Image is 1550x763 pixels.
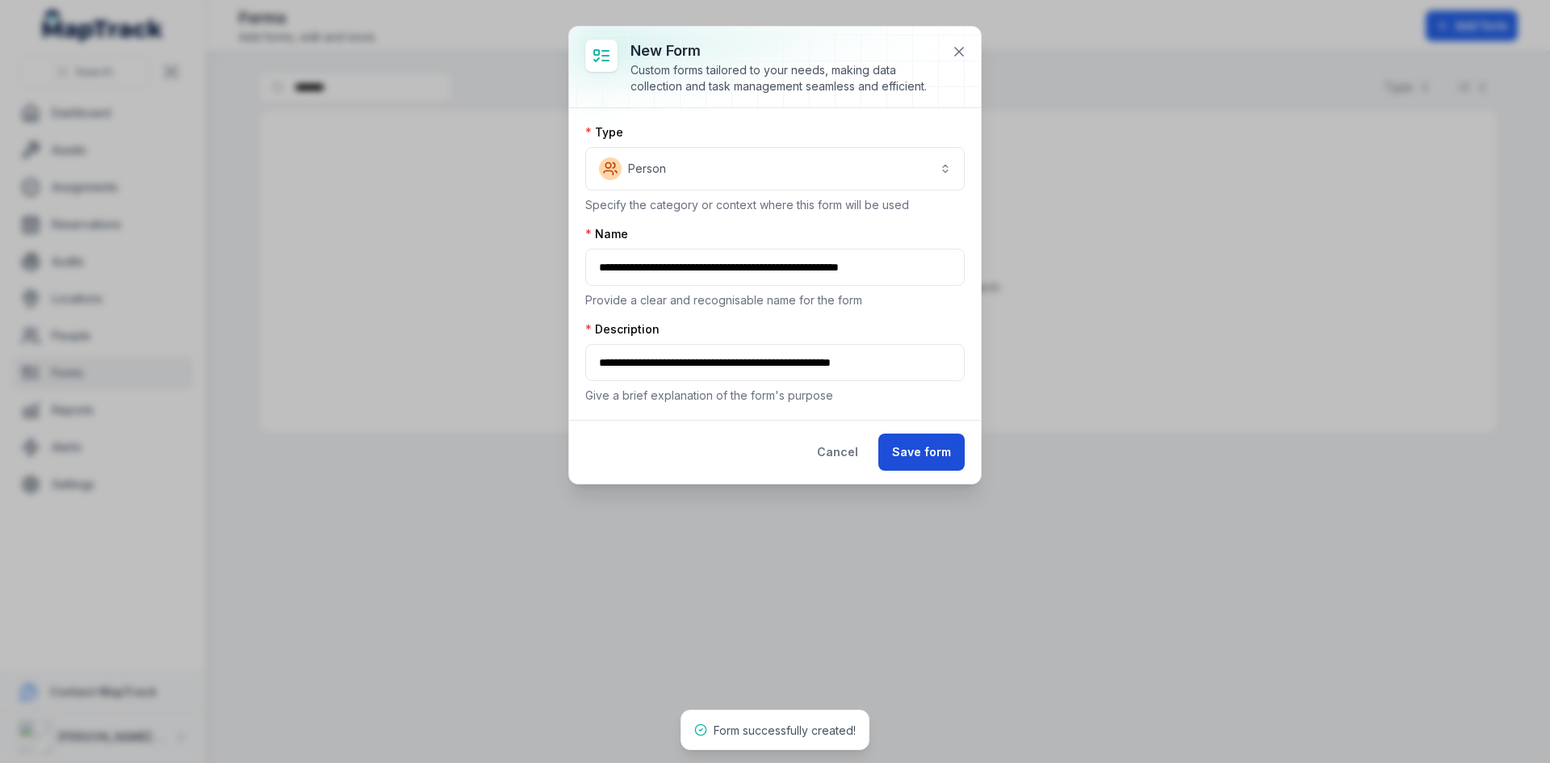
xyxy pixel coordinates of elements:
[585,226,628,242] label: Name
[585,388,965,404] p: Give a brief explanation of the form's purpose
[878,434,965,471] button: Save form
[585,147,965,191] button: Person
[630,40,939,62] h3: New form
[585,124,623,140] label: Type
[585,292,965,308] p: Provide a clear and recognisable name for the form
[803,434,872,471] button: Cancel
[630,62,939,94] div: Custom forms tailored to your needs, making data collection and task management seamless and effi...
[585,321,660,337] label: Description
[714,723,856,737] span: Form successfully created!
[585,197,965,213] p: Specify the category or context where this form will be used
